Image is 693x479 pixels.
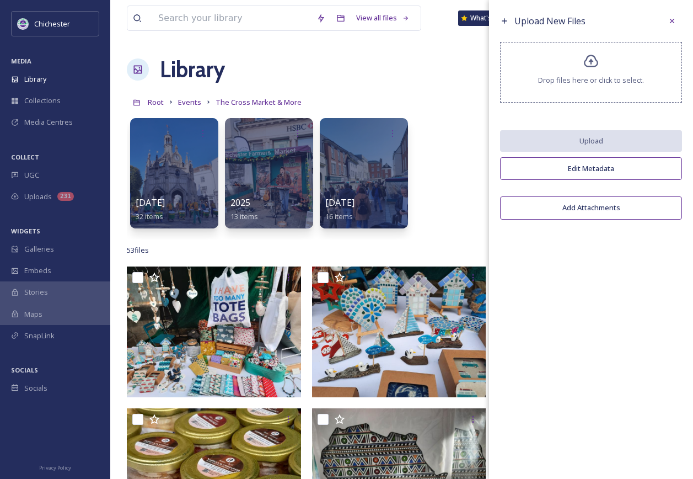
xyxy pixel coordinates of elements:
img: Logo_of_Chichester_District_Council.png [18,18,29,29]
span: WIDGETS [11,227,40,235]
span: 16 items [325,211,353,221]
span: [DATE] [136,196,165,209]
span: Drop files here or click to select. [538,75,644,86]
span: Media Centres [24,117,73,127]
img: seal island2.jpg [127,267,301,397]
span: Root [148,97,164,107]
span: Galleries [24,244,54,254]
span: 2025 [230,196,250,209]
input: Search your library [153,6,311,30]
a: Root [148,95,164,109]
span: Embeds [24,265,51,276]
div: 231 [57,192,74,201]
span: COLLECT [11,153,39,161]
span: Privacy Policy [39,464,71,471]
span: MEDIA [11,57,31,65]
span: Collections [24,95,61,106]
span: The Cross Market & More [216,97,302,107]
img: seal island.jpg [312,267,486,397]
button: Upload [500,130,682,152]
a: Events [178,95,201,109]
button: Edit Metadata [500,157,682,180]
a: What's New [458,10,513,26]
button: Add Attachments [500,196,682,219]
a: [DATE]16 items [325,198,354,221]
span: 32 items [136,211,163,221]
span: Events [178,97,201,107]
a: The Cross Market & More [216,95,302,109]
a: Library [160,53,225,86]
span: SnapLink [24,331,55,341]
span: Maps [24,309,42,320]
span: Chichester [34,19,70,29]
a: Privacy Policy [39,460,71,473]
span: 13 items [230,211,258,221]
span: Upload New Files [514,15,585,27]
span: [DATE] [325,196,354,209]
span: UGC [24,170,39,180]
span: 53 file s [127,245,149,256]
a: View all files [351,7,415,29]
a: [DATE]32 items [136,198,165,221]
span: Stories [24,287,48,297]
span: SOCIALS [11,366,38,374]
span: Uploads [24,191,52,202]
a: 202513 items [230,198,258,221]
span: Library [24,74,46,84]
span: Socials [24,383,47,393]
